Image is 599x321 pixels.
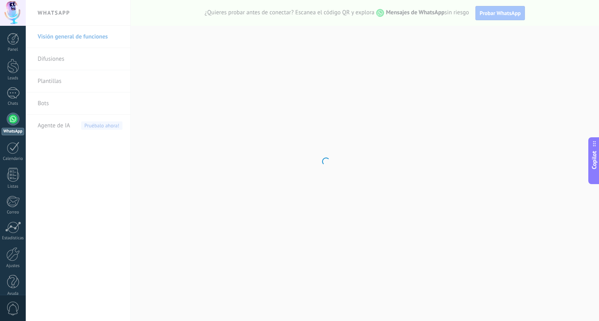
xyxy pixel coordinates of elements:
[2,47,25,52] div: Panel
[2,210,25,215] div: Correo
[2,76,25,81] div: Leads
[2,156,25,161] div: Calendario
[2,184,25,189] div: Listas
[2,291,25,296] div: Ayuda
[2,101,25,106] div: Chats
[2,128,24,135] div: WhatsApp
[590,151,598,169] span: Copilot
[2,236,25,241] div: Estadísticas
[2,263,25,269] div: Ajustes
